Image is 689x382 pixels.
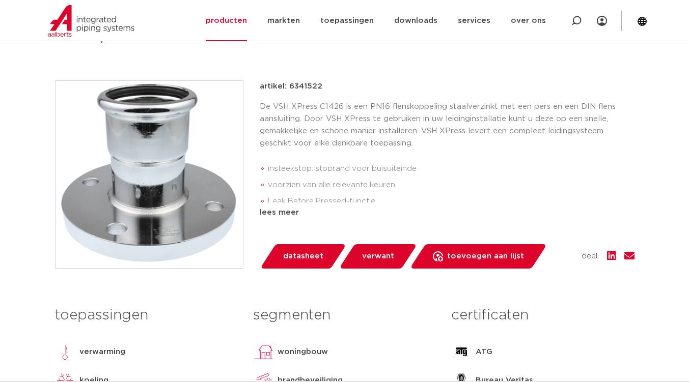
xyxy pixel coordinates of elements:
[283,248,323,265] span: datasheet
[451,342,472,362] img: ATG
[278,346,328,358] p: woningbouw
[253,305,436,326] h3: segmenten
[260,80,322,93] p: artikel: 6341522
[260,101,635,150] p: De VSH XPress C1426 is een PN16 flenskoppeling staalverzinkt met een pers en een DIN flens aanslu...
[268,193,635,210] li: Leak Before Pressed-functie
[362,248,394,265] span: verwant
[79,346,125,358] p: verwarming
[253,342,273,362] img: woningbouw
[339,244,417,269] a: verwant
[268,177,635,193] li: voorzien van alle relevante keuren
[476,346,492,358] p: ATG
[56,81,243,268] img: Product Image for VSH XPress Staalverzinkt flenskoppeling PN10/16 54 DN50
[260,244,346,269] a: datasheet
[268,161,635,177] li: insteekstop: stoprand voor buisuiteinde
[55,342,75,362] img: verwarming
[451,305,634,326] h3: certificaten
[55,305,238,326] h3: toepassingen
[447,248,524,265] span: toevoegen aan lijst
[582,250,599,262] span: deel:
[260,207,635,219] div: lees meer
